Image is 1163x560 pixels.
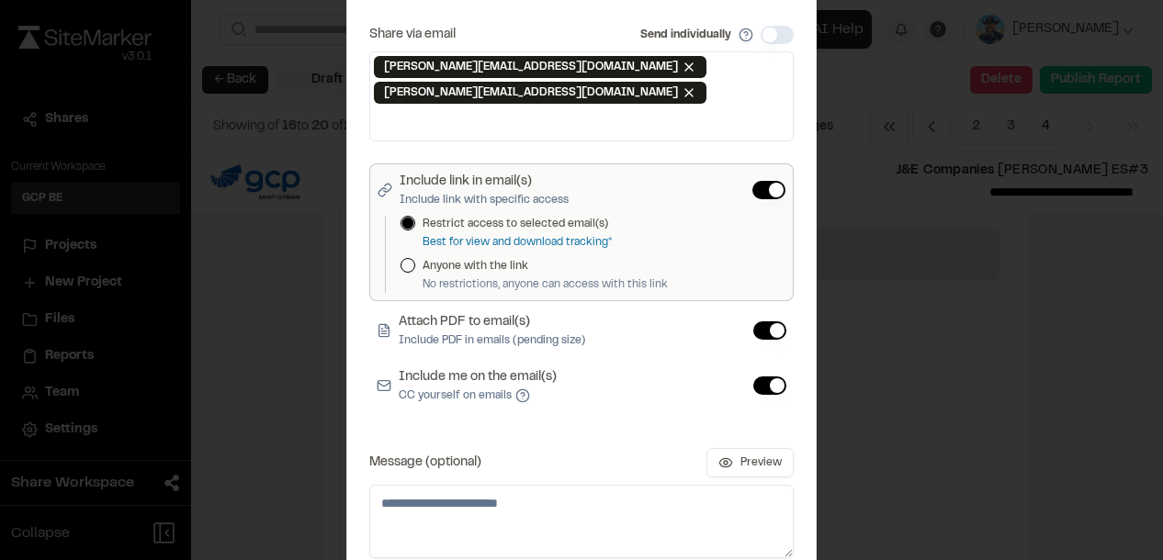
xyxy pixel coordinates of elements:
[384,84,678,101] span: [PERSON_NAME][EMAIL_ADDRESS][DOMAIN_NAME]
[400,172,569,208] label: Include link in email(s)
[640,27,731,43] label: Send individually
[400,192,569,208] p: Include link with specific access
[423,234,612,251] p: Best for view and download tracking*
[399,312,585,349] label: Attach PDF to email(s)
[515,388,530,403] button: Include me on the email(s)CC yourself on emails
[399,332,585,349] p: Include PDF in emails (pending size)
[706,448,794,477] button: Preview
[384,59,678,75] span: [PERSON_NAME][EMAIL_ADDRESS][DOMAIN_NAME]
[399,387,557,404] p: CC yourself on emails
[423,258,668,274] label: Anyone with the link
[369,28,456,41] label: Share via email
[423,276,668,293] p: No restrictions, anyone can access with this link
[369,456,481,469] label: Message (optional)
[399,367,557,404] label: Include me on the email(s)
[423,216,612,232] label: Restrict access to selected email(s)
